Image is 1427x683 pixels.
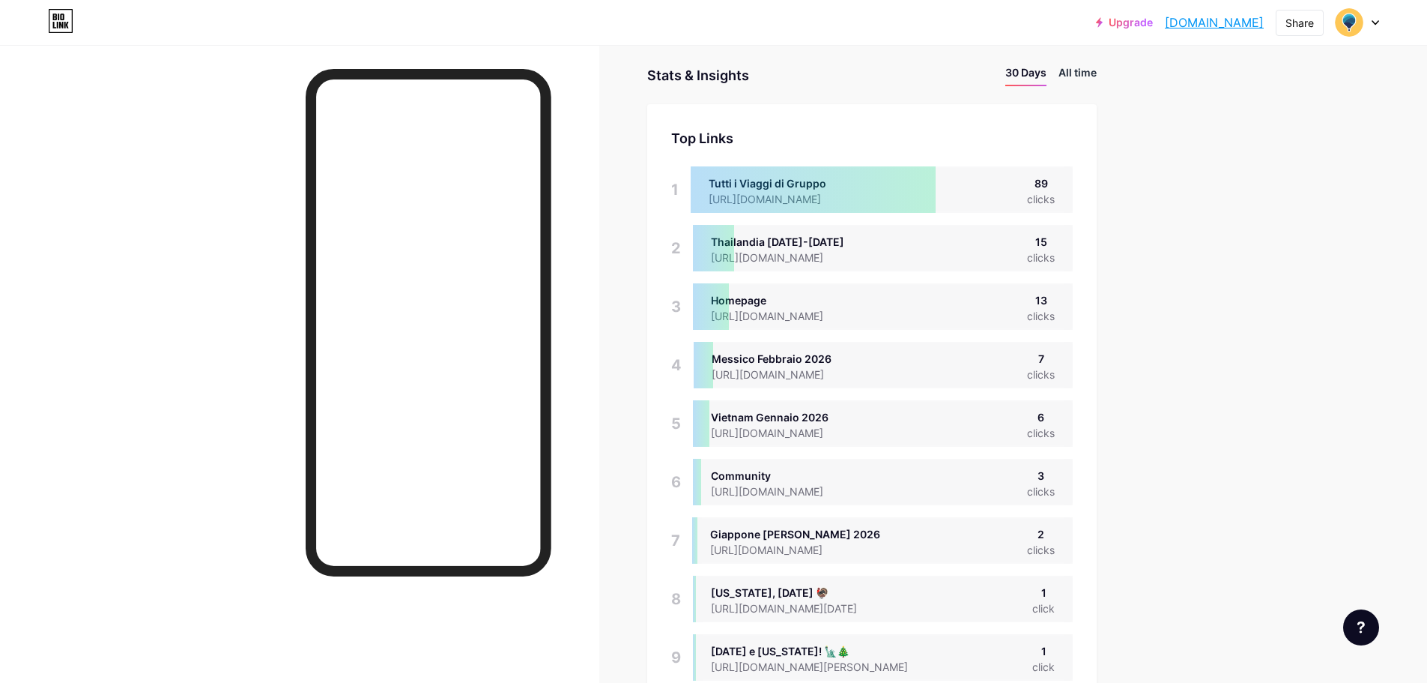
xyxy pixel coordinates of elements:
div: Top Links [671,128,1073,148]
li: 30 Days [1005,64,1046,86]
div: Homepage [711,292,847,308]
div: 9 [671,634,681,681]
div: [US_STATE], [DATE] 🦃 [711,585,881,601]
li: All time [1058,64,1097,86]
div: 6 [671,459,681,505]
div: Messico Febbraio 2026 [712,351,848,367]
div: 2 [1027,526,1055,542]
div: 7 [671,517,680,564]
div: 1 [1032,643,1055,659]
div: click [1032,601,1055,616]
div: clicks [1027,367,1055,382]
div: [DATE] e [US_STATE]! 🗽🎄 [711,643,932,659]
div: clicks [1027,250,1055,265]
div: Share [1285,15,1314,31]
div: 2 [671,225,681,271]
div: 15 [1027,234,1055,250]
div: clicks [1027,308,1055,324]
div: click [1032,659,1055,675]
div: [URL][DOMAIN_NAME] [711,484,847,499]
div: Community [711,468,847,484]
div: [URL][DOMAIN_NAME] [710,542,880,558]
div: Giappone [PERSON_NAME] 2026 [710,526,880,542]
div: 3 [1027,468,1055,484]
div: clicks [1027,191,1055,207]
img: moondoo [1335,8,1363,37]
div: 1 [1032,585,1055,601]
div: clicks [1027,425,1055,441]
div: 1 [671,166,679,213]
a: Upgrade [1096,16,1153,28]
div: [URL][DOMAIN_NAME][DATE] [711,601,881,616]
div: clicks [1027,542,1055,558]
div: 8 [671,576,681,622]
div: [URL][DOMAIN_NAME][PERSON_NAME] [711,659,932,675]
div: [URL][DOMAIN_NAME] [711,308,847,324]
div: 5 [671,400,681,447]
div: 13 [1027,292,1055,308]
div: 89 [1027,175,1055,191]
div: Vietnam Gennaio 2026 [711,409,847,425]
div: [URL][DOMAIN_NAME] [711,250,847,265]
div: Thailandia [DATE]-[DATE] [711,234,847,250]
div: clicks [1027,484,1055,499]
a: [DOMAIN_NAME] [1165,13,1264,31]
div: [URL][DOMAIN_NAME] [711,425,847,441]
div: 3 [671,283,681,330]
div: Stats & Insights [647,64,749,86]
div: 7 [1027,351,1055,367]
div: 4 [671,342,682,388]
div: [URL][DOMAIN_NAME] [712,367,848,382]
div: 6 [1027,409,1055,425]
